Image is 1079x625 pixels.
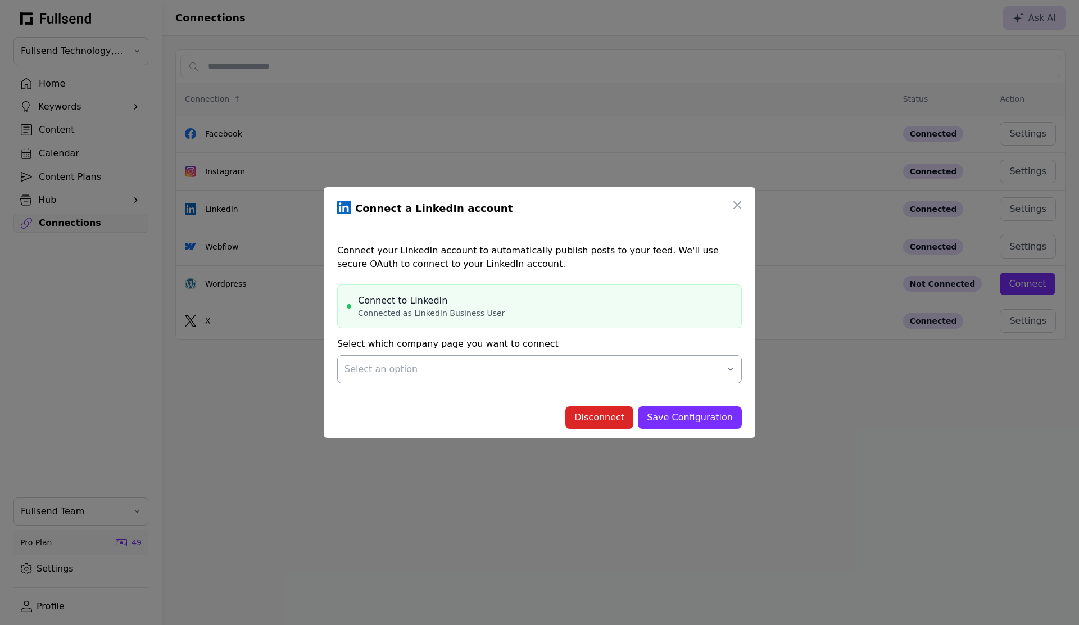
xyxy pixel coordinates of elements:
[358,307,505,319] p: Connected as LinkedIn Business User
[337,338,559,349] span: Select which company page you want to connect
[344,363,719,376] span: Select an option
[337,244,742,271] p: Connect your LinkedIn account to automatically publish posts to your feed. We'll use secure OAuth...
[638,406,742,429] button: Save Configuration
[647,411,733,424] div: Save Configuration
[355,201,513,216] h1: Connect a LinkedIn account
[337,355,742,383] button: Select an option
[565,406,633,429] button: Disconnect
[574,411,624,424] div: Disconnect
[358,294,505,307] h4: Connect to LinkedIn
[337,201,351,214] img: LinkedIn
